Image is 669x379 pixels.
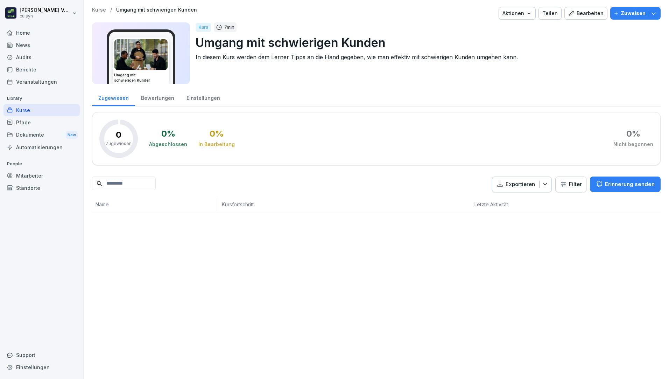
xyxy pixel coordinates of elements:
p: Umgang mit schwierigen Kunden [196,34,655,51]
p: 7 min [224,24,234,31]
div: Teilen [542,9,558,17]
a: Automatisierungen [3,141,80,153]
p: In diesem Kurs werden dem Lerner Tipps an die Hand gegeben, wie man effektiv mit schwierigen Kund... [196,53,655,61]
div: Kurs [196,23,211,32]
div: Filter [560,181,582,188]
button: Zuweisen [610,7,661,20]
button: Teilen [538,7,562,20]
a: Zugewiesen [92,88,135,106]
h3: Umgang mit schwierigen Kunden [114,73,168,83]
div: Abgeschlossen [149,141,187,148]
div: New [66,131,78,139]
p: / [110,7,112,13]
div: Bearbeiten [568,9,604,17]
button: Bearbeiten [564,7,607,20]
div: In Bearbeitung [198,141,235,148]
a: Standorte [3,182,80,194]
p: Letzte Aktivität [474,201,547,208]
a: DokumenteNew [3,129,80,142]
p: Zuweisen [621,9,646,17]
a: Kurse [92,7,106,13]
a: Einstellungen [3,361,80,373]
p: Erinnerung senden [605,180,655,188]
a: Veranstaltungen [3,76,80,88]
button: Aktionen [499,7,536,20]
a: Audits [3,51,80,63]
div: 0 % [161,130,175,138]
a: Bewertungen [135,88,180,106]
a: Berichte [3,63,80,76]
div: Dokumente [3,129,80,142]
a: Kurse [3,104,80,116]
p: Zugewiesen [106,140,132,147]
button: Filter [556,177,586,192]
p: Kursfortschritt [222,201,373,208]
p: 0 [116,131,121,139]
p: People [3,158,80,170]
button: Exportieren [492,177,552,192]
div: 0 % [210,130,224,138]
a: Umgang mit schwierigen Kunden [116,7,197,13]
p: cuisyn [20,14,71,19]
div: Support [3,349,80,361]
a: Home [3,27,80,39]
img: ibmq16c03v2u1873hyb2ubud.png [114,39,168,70]
p: Name [96,201,214,208]
div: 0 % [626,130,640,138]
div: Aktionen [502,9,532,17]
a: Einstellungen [180,88,226,106]
a: News [3,39,80,51]
a: Mitarbeiter [3,170,80,182]
p: [PERSON_NAME] Völsch [20,7,71,13]
p: Exportieren [506,180,535,188]
p: Library [3,93,80,104]
div: Nicht begonnen [613,141,653,148]
button: Erinnerung senden [590,177,661,192]
a: Pfade [3,116,80,129]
